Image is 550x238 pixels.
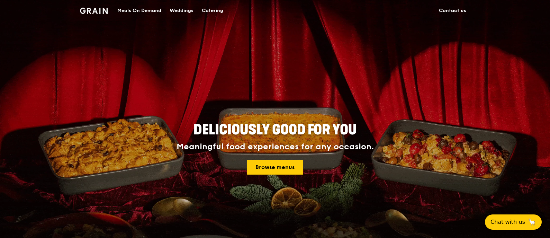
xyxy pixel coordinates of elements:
span: 🦙 [528,218,536,226]
button: Chat with us🦙 [485,214,542,230]
a: Catering [198,0,227,21]
span: Deliciously good for you [193,122,357,138]
img: Grain [80,8,108,14]
a: Weddings [165,0,198,21]
a: Contact us [435,0,470,21]
span: Chat with us [490,218,525,226]
a: Browse menus [247,160,303,175]
div: Catering [202,0,223,21]
div: Weddings [170,0,193,21]
div: Meaningful food experiences for any occasion. [151,142,400,152]
div: Meals On Demand [117,0,161,21]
